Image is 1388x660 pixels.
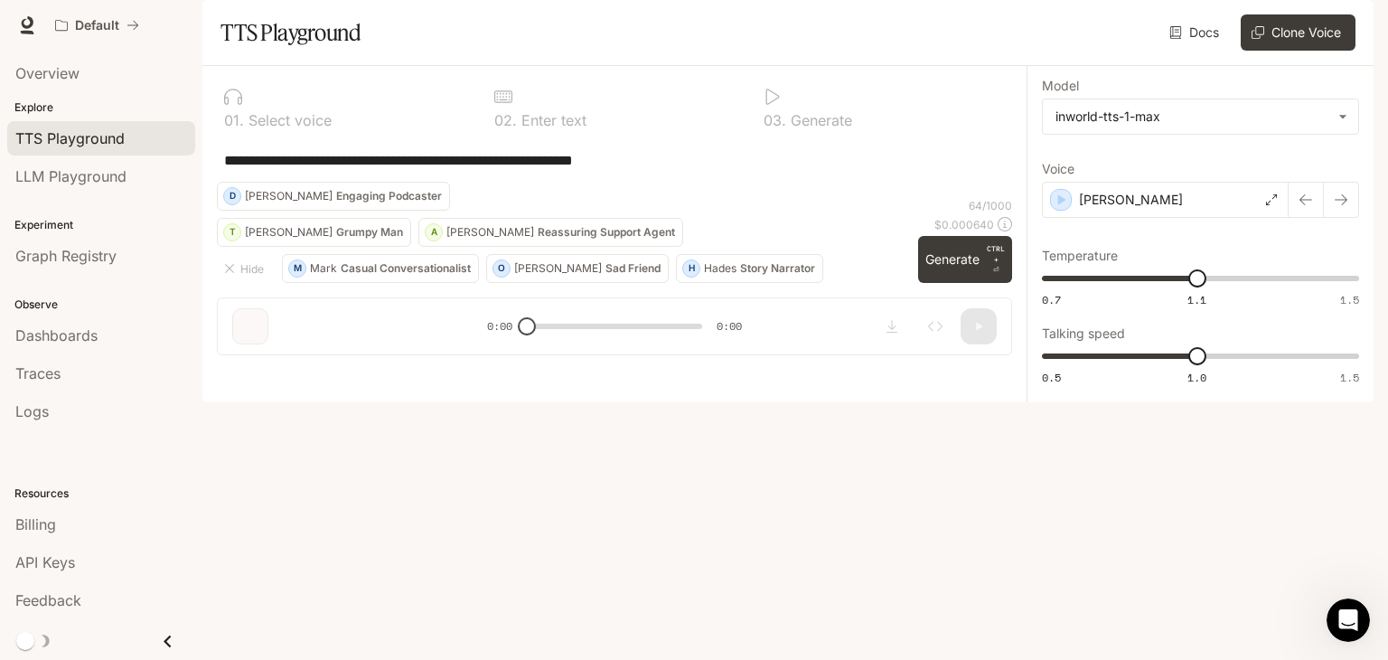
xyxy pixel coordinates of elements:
div: O [493,254,510,283]
h1: TTS Playground [220,14,361,51]
p: 0 2 . [494,113,517,127]
p: Voice [1042,163,1074,175]
button: T[PERSON_NAME]Grumpy Man [217,218,411,247]
p: CTRL + [987,243,1005,265]
p: Sad Friend [605,263,661,274]
p: Reassuring Support Agent [538,227,675,238]
p: Hades [704,263,736,274]
button: HHadesStory Narrator [676,254,823,283]
p: [PERSON_NAME] [446,227,534,238]
p: 64 / 1000 [969,198,1012,213]
p: Enter text [517,113,586,127]
button: O[PERSON_NAME]Sad Friend [486,254,669,283]
p: [PERSON_NAME] [245,227,333,238]
p: Casual Conversationalist [341,263,471,274]
p: Mark [310,263,337,274]
div: T [224,218,240,247]
span: 1.5 [1340,370,1359,385]
p: Model [1042,80,1079,92]
p: [PERSON_NAME] [245,191,333,202]
p: Engaging Podcaster [336,191,442,202]
p: Default [75,18,119,33]
button: MMarkCasual Conversationalist [282,254,479,283]
p: $ 0.000640 [934,217,994,232]
p: [PERSON_NAME] [1079,191,1183,209]
div: inworld-tts-1-max [1055,108,1329,126]
div: H [683,254,699,283]
span: 0.5 [1042,370,1061,385]
a: Docs [1166,14,1226,51]
p: 0 3 . [764,113,786,127]
span: 1.0 [1187,370,1206,385]
p: ⏎ [987,243,1005,276]
p: Story Narrator [740,263,815,274]
p: [PERSON_NAME] [514,263,602,274]
iframe: Intercom live chat [1327,599,1370,642]
div: A [426,218,442,247]
span: 1.5 [1340,292,1359,307]
button: Clone Voice [1241,14,1355,51]
span: 0.7 [1042,292,1061,307]
p: Temperature [1042,250,1118,262]
button: All workspaces [47,7,147,43]
button: Hide [217,254,275,283]
p: 0 1 . [224,113,244,127]
p: Generate [786,113,852,127]
div: inworld-tts-1-max [1043,99,1358,134]
div: M [289,254,305,283]
button: D[PERSON_NAME]Engaging Podcaster [217,182,450,211]
button: GenerateCTRL +⏎ [918,236,1012,283]
p: Select voice [244,113,332,127]
span: 1.1 [1187,292,1206,307]
div: D [224,182,240,211]
p: Talking speed [1042,327,1125,340]
p: Grumpy Man [336,227,403,238]
button: A[PERSON_NAME]Reassuring Support Agent [418,218,683,247]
